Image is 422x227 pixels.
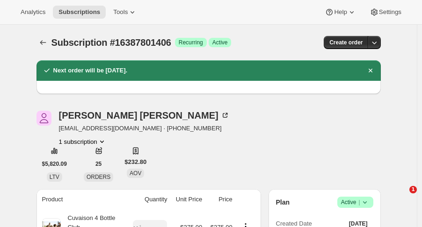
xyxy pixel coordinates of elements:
[334,8,347,16] span: Help
[113,8,128,16] span: Tools
[212,39,228,46] span: Active
[390,186,413,208] iframe: Intercom live chat
[21,8,45,16] span: Analytics
[205,189,235,210] th: Price
[179,39,203,46] span: Recurring
[379,8,401,16] span: Settings
[58,8,100,16] span: Subscriptions
[409,186,417,193] span: 1
[319,6,362,19] button: Help
[95,160,102,168] span: 25
[126,189,170,210] th: Quantity
[59,124,230,133] span: [EMAIL_ADDRESS][DOMAIN_NAME] · [PHONE_NUMBER]
[36,111,51,126] span: Perry DeAugustine
[130,170,141,177] span: AOV
[358,199,360,206] span: |
[53,6,106,19] button: Subscriptions
[87,174,110,180] span: ORDERS
[42,160,67,168] span: $5,820.09
[276,198,290,207] h2: Plan
[50,174,59,180] span: LTV
[53,66,128,75] h2: Next order will be [DATE].
[341,198,370,207] span: Active
[59,111,230,120] div: [PERSON_NAME] [PERSON_NAME]
[59,137,107,146] button: Product actions
[90,157,107,170] button: 25
[124,157,146,167] span: $232.80
[329,39,363,46] span: Create order
[108,6,143,19] button: Tools
[324,36,368,49] button: Create order
[15,6,51,19] button: Analytics
[36,157,73,170] button: $5,820.09
[364,64,377,77] button: Dismiss notification
[36,189,127,210] th: Product
[170,189,205,210] th: Unit Price
[364,6,407,19] button: Settings
[51,37,171,48] span: Subscription #16387801406
[36,36,50,49] button: Subscriptions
